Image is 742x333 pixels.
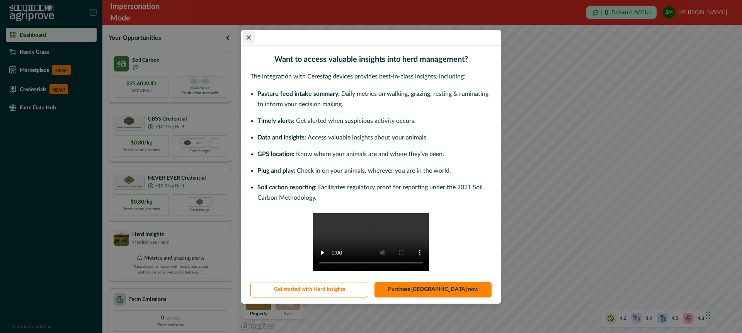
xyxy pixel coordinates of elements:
[703,296,742,333] iframe: Chat Widget
[243,31,255,44] button: Close
[374,282,492,297] a: Purchase [GEOGRAPHIC_DATA] now
[296,151,444,157] span: Know where your animals are and where they’ve been.
[706,304,710,327] div: Drag
[257,91,488,107] span: Daily metrics on walking, grazing, resting & ruminating to inform your decision making.
[257,168,295,174] span: Plug and play:
[257,118,294,124] span: Timely alerts:
[250,55,492,64] h2: Want to access valuable insights into herd management?
[297,168,451,174] span: Check in on your animals, wherever you are in the world.
[296,118,416,124] span: Get alerted when suspicious activity occurs.
[257,134,306,141] span: Data and insights:
[257,184,483,201] span: Facilitates regulatory proof for reporting under the 2021 Soil Carbon Methodology.
[250,72,492,81] p: The integration with Cerestag devices provides best-in-class insights, including:
[250,282,368,297] button: Get started with Herd Insights
[257,184,317,190] span: Soil carbon reporting:
[257,151,294,157] span: GPS location:
[257,91,340,97] span: Pasture feed intake summary:
[308,134,428,141] span: Access valuable insights about your animals.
